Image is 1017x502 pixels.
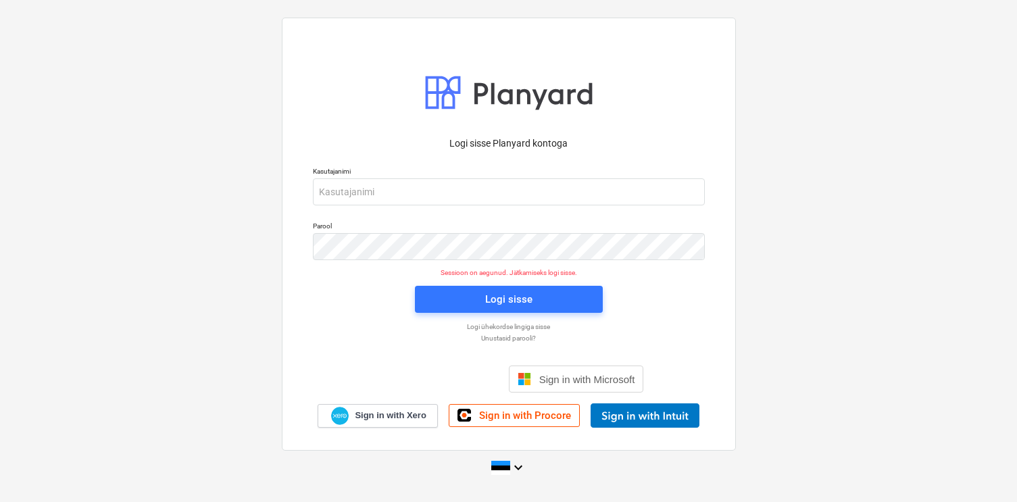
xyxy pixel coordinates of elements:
a: Unustasid parooli? [306,334,712,343]
p: Sessioon on aegunud. Jätkamiseks logi sisse. [305,268,713,277]
i: keyboard_arrow_down [510,459,526,476]
a: Sign in with Procore [449,404,580,427]
a: Sign in with Xero [318,404,438,428]
p: Parool [313,222,705,233]
span: Sign in with Xero [355,409,426,422]
p: Logi sisse Planyard kontoga [313,136,705,151]
span: Sign in with Procore [479,409,571,422]
button: Logi sisse [415,286,603,313]
iframe: Sign in with Google Button [367,364,505,394]
input: Kasutajanimi [313,178,705,205]
img: Xero logo [331,407,349,425]
a: Logi ühekordse lingiga sisse [306,322,712,331]
span: Sign in with Microsoft [539,374,635,385]
p: Kasutajanimi [313,167,705,178]
div: Logi sisse [485,291,532,308]
img: Microsoft logo [518,372,531,386]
